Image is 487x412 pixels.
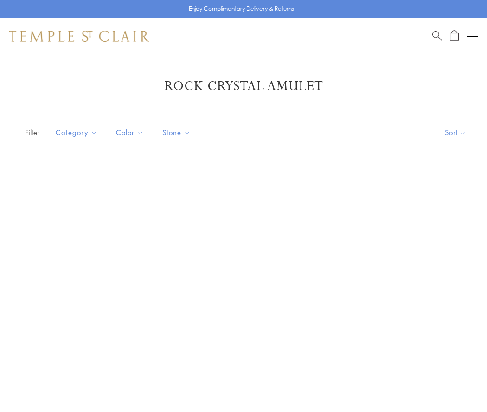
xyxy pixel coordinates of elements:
[111,127,151,138] span: Color
[51,127,104,138] span: Category
[23,78,464,95] h1: Rock Crystal Amulet
[9,31,149,42] img: Temple St. Clair
[467,31,478,42] button: Open navigation
[109,122,151,143] button: Color
[450,30,459,42] a: Open Shopping Bag
[49,122,104,143] button: Category
[424,118,487,147] button: Show sort by
[189,4,294,13] p: Enjoy Complimentary Delivery & Returns
[432,30,442,42] a: Search
[155,122,198,143] button: Stone
[158,127,198,138] span: Stone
